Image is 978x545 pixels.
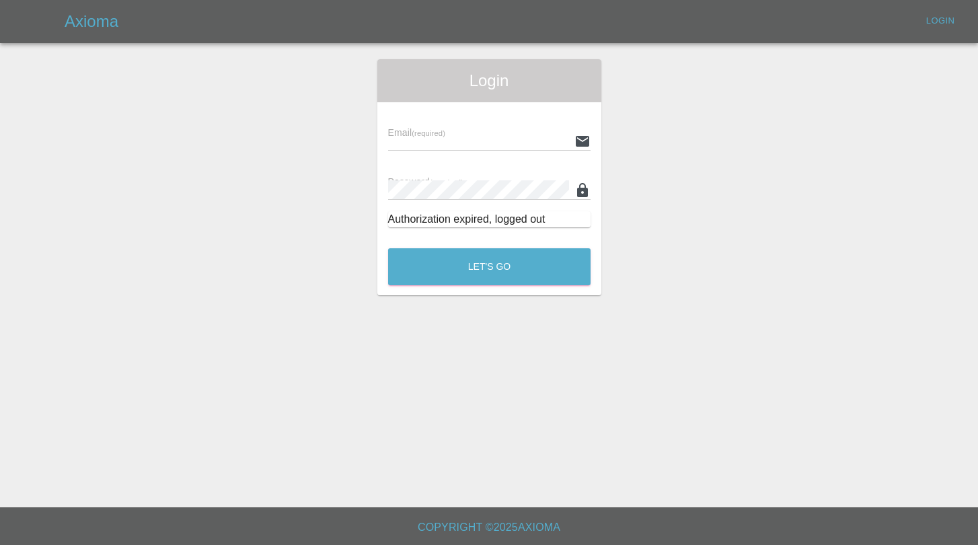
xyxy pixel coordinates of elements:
[388,248,591,285] button: Let's Go
[388,176,463,187] span: Password
[412,129,445,137] small: (required)
[388,211,591,227] div: Authorization expired, logged out
[65,11,118,32] h5: Axioma
[430,178,463,186] small: (required)
[388,70,591,92] span: Login
[11,518,967,537] h6: Copyright © 2025 Axioma
[919,11,962,32] a: Login
[388,127,445,138] span: Email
